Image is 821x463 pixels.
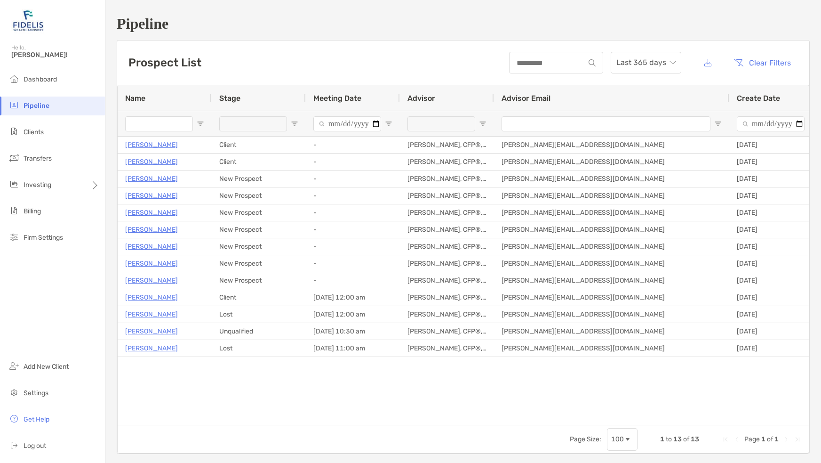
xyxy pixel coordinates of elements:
[306,204,400,221] div: -
[24,442,46,450] span: Log out
[125,325,178,337] a: [PERSON_NAME]
[306,221,400,238] div: -
[212,187,306,204] div: New Prospect
[8,231,20,243] img: firm-settings icon
[808,120,816,128] button: Open Filter Menu
[400,272,494,289] div: [PERSON_NAME], CFP®, AIF®
[502,116,710,131] input: Advisor Email Filter Input
[385,120,392,128] button: Open Filter Menu
[570,435,601,443] div: Page Size:
[8,179,20,190] img: investing icon
[24,234,63,242] span: Firm Settings
[212,340,306,357] div: Lost
[400,289,494,306] div: [PERSON_NAME], CFP®, AIF®
[212,272,306,289] div: New Prospect
[128,56,201,69] h3: Prospect List
[306,137,400,153] div: -
[125,139,178,151] a: [PERSON_NAME]
[774,435,779,443] span: 1
[24,128,44,136] span: Clients
[306,255,400,272] div: -
[494,323,729,340] div: [PERSON_NAME][EMAIL_ADDRESS][DOMAIN_NAME]
[125,258,178,269] a: [PERSON_NAME]
[494,154,729,170] div: [PERSON_NAME][EMAIL_ADDRESS][DOMAIN_NAME]
[8,387,20,398] img: settings icon
[726,52,798,73] button: Clear Filters
[125,309,178,320] a: [PERSON_NAME]
[666,435,672,443] span: to
[197,120,204,128] button: Open Filter Menu
[291,120,298,128] button: Open Filter Menu
[494,221,729,238] div: [PERSON_NAME][EMAIL_ADDRESS][DOMAIN_NAME]
[24,154,52,162] span: Transfers
[400,137,494,153] div: [PERSON_NAME], CFP®, AIF®
[125,207,178,219] p: [PERSON_NAME]
[494,238,729,255] div: [PERSON_NAME][EMAIL_ADDRESS][DOMAIN_NAME]
[125,292,178,303] p: [PERSON_NAME]
[125,241,178,252] a: [PERSON_NAME]
[400,204,494,221] div: [PERSON_NAME], CFP®, AIF®
[313,116,381,131] input: Meeting Date Filter Input
[24,389,48,397] span: Settings
[683,435,689,443] span: of
[794,436,801,443] div: Last Page
[400,340,494,357] div: [PERSON_NAME], CFP®, AIF®
[691,435,699,443] span: 13
[611,435,624,443] div: 100
[125,173,178,185] a: [PERSON_NAME]
[125,116,193,131] input: Name Filter Input
[8,152,20,163] img: transfers icon
[8,205,20,216] img: billing icon
[494,171,729,187] div: [PERSON_NAME][EMAIL_ADDRESS][DOMAIN_NAME]
[400,323,494,340] div: [PERSON_NAME], CFP®, AIF®
[306,306,400,323] div: [DATE] 12:00 am
[400,255,494,272] div: [PERSON_NAME], CFP®, AIF®
[607,428,638,451] div: Page Size
[11,51,99,59] span: [PERSON_NAME]!
[212,204,306,221] div: New Prospect
[589,59,596,66] img: input icon
[660,435,664,443] span: 1
[306,154,400,170] div: -
[673,435,682,443] span: 13
[212,171,306,187] div: New Prospect
[616,52,676,73] span: Last 365 days
[400,221,494,238] div: [PERSON_NAME], CFP®, AIF®
[125,190,178,202] p: [PERSON_NAME]
[306,272,400,289] div: -
[737,116,805,131] input: Create Date Filter Input
[24,181,51,189] span: Investing
[11,4,45,38] img: Zoe Logo
[313,94,361,103] span: Meeting Date
[306,289,400,306] div: [DATE] 12:00 am
[722,436,729,443] div: First Page
[8,413,20,424] img: get-help icon
[400,171,494,187] div: [PERSON_NAME], CFP®, AIF®
[24,75,57,83] span: Dashboard
[494,272,729,289] div: [PERSON_NAME][EMAIL_ADDRESS][DOMAIN_NAME]
[400,306,494,323] div: [PERSON_NAME], CFP®, AIF®
[125,156,178,168] p: [PERSON_NAME]
[479,120,486,128] button: Open Filter Menu
[212,238,306,255] div: New Prospect
[744,435,760,443] span: Page
[212,306,306,323] div: Lost
[219,94,240,103] span: Stage
[24,207,41,215] span: Billing
[24,415,49,423] span: Get Help
[782,436,790,443] div: Next Page
[24,102,49,110] span: Pipeline
[306,238,400,255] div: -
[494,137,729,153] div: [PERSON_NAME][EMAIL_ADDRESS][DOMAIN_NAME]
[212,323,306,340] div: Unqualified
[737,94,780,103] span: Create Date
[212,289,306,306] div: Client
[407,94,435,103] span: Advisor
[8,360,20,372] img: add_new_client icon
[494,340,729,357] div: [PERSON_NAME][EMAIL_ADDRESS][DOMAIN_NAME]
[306,340,400,357] div: [DATE] 11:00 am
